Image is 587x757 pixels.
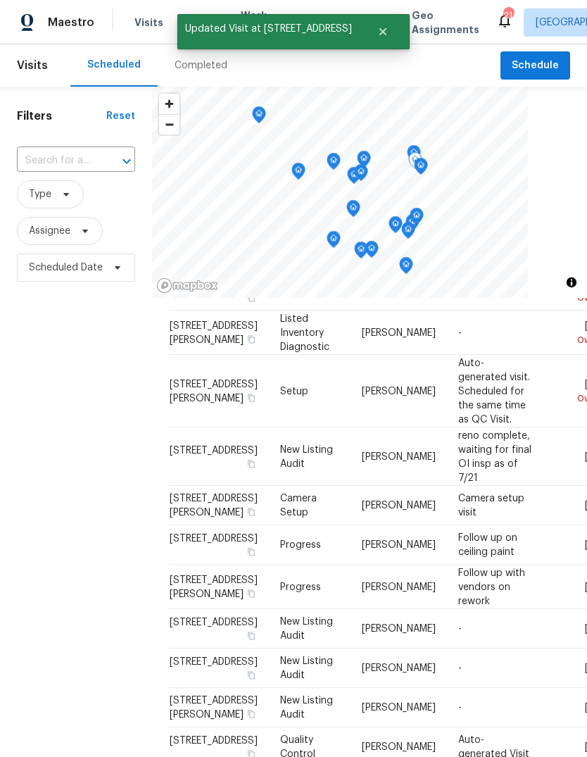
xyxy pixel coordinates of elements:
[134,15,163,30] span: Visits
[458,624,462,634] span: -
[245,391,258,403] button: Copy Address
[29,187,51,201] span: Type
[410,208,424,230] div: Map marker
[29,261,103,275] span: Scheduled Date
[245,669,258,682] button: Copy Address
[159,114,179,134] button: Zoom out
[252,106,266,128] div: Map marker
[503,8,513,23] div: 21
[280,696,333,720] span: New Listing Audit
[106,109,135,123] div: Reset
[512,57,559,75] span: Schedule
[458,568,525,606] span: Follow up with vendors on rework
[458,430,531,482] span: reno complete, waiting for final OI insp as of 7/21
[362,501,436,511] span: [PERSON_NAME]
[177,14,360,44] span: Updated Visit at [STREET_ADDRESS]
[412,8,479,37] span: Geo Assignments
[241,8,277,37] span: Work Orders
[389,216,403,238] div: Map marker
[362,624,436,634] span: [PERSON_NAME]
[360,18,406,46] button: Close
[399,257,413,279] div: Map marker
[245,546,258,558] button: Copy Address
[362,327,436,337] span: [PERSON_NAME]
[401,222,415,244] div: Map marker
[245,708,258,720] button: Copy Address
[362,540,436,550] span: [PERSON_NAME]
[362,663,436,673] span: [PERSON_NAME]
[280,444,333,468] span: New Listing Audit
[170,736,258,746] span: [STREET_ADDRESS]
[327,231,341,253] div: Map marker
[407,145,421,167] div: Map marker
[280,386,308,396] span: Setup
[170,657,258,667] span: [STREET_ADDRESS]
[117,151,137,171] button: Open
[458,494,524,518] span: Camera setup visit
[327,153,341,175] div: Map marker
[245,332,258,345] button: Copy Address
[17,109,106,123] h1: Filters
[346,200,360,222] div: Map marker
[29,224,70,238] span: Assignee
[408,152,422,174] div: Map marker
[152,87,528,298] canvas: Map
[567,275,576,290] span: Toggle attribution
[357,151,371,173] div: Map marker
[48,15,94,30] span: Maestro
[500,51,570,80] button: Schedule
[170,696,258,720] span: [STREET_ADDRESS][PERSON_NAME]
[175,58,227,73] div: Completed
[280,540,321,550] span: Progress
[245,292,258,304] button: Copy Address
[347,167,361,189] div: Map marker
[405,214,419,236] div: Map marker
[280,313,329,351] span: Listed Inventory Diagnostic
[458,663,462,673] span: -
[280,617,333,641] span: New Listing Audit
[170,534,258,544] span: [STREET_ADDRESS]
[414,158,428,180] div: Map marker
[362,582,436,592] span: [PERSON_NAME]
[245,457,258,470] button: Copy Address
[159,115,179,134] span: Zoom out
[170,575,258,599] span: [STREET_ADDRESS][PERSON_NAME]
[245,506,258,518] button: Copy Address
[170,379,258,403] span: [STREET_ADDRESS][PERSON_NAME]
[458,533,517,557] span: Follow up on ceiling paint
[365,241,379,263] div: Map marker
[458,327,462,337] span: -
[362,451,436,461] span: [PERSON_NAME]
[362,742,436,752] span: [PERSON_NAME]
[159,94,179,114] button: Zoom in
[156,277,218,294] a: Mapbox homepage
[170,494,258,518] span: [STREET_ADDRESS][PERSON_NAME]
[362,386,436,396] span: [PERSON_NAME]
[170,320,258,344] span: [STREET_ADDRESS][PERSON_NAME]
[354,164,368,186] div: Map marker
[87,58,141,72] div: Scheduled
[354,242,368,263] div: Map marker
[245,587,258,599] button: Copy Address
[280,656,333,680] span: New Listing Audit
[563,274,580,291] button: Toggle attribution
[245,630,258,642] button: Copy Address
[170,618,258,627] span: [STREET_ADDRESS]
[280,494,317,518] span: Camera Setup
[280,582,321,592] span: Progress
[17,150,96,172] input: Search for an address...
[458,703,462,713] span: -
[362,703,436,713] span: [PERSON_NAME]
[291,163,305,184] div: Map marker
[170,445,258,455] span: [STREET_ADDRESS]
[458,358,530,424] span: Auto-generated visit. Scheduled for the same time as QC Visit.
[17,50,48,81] span: Visits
